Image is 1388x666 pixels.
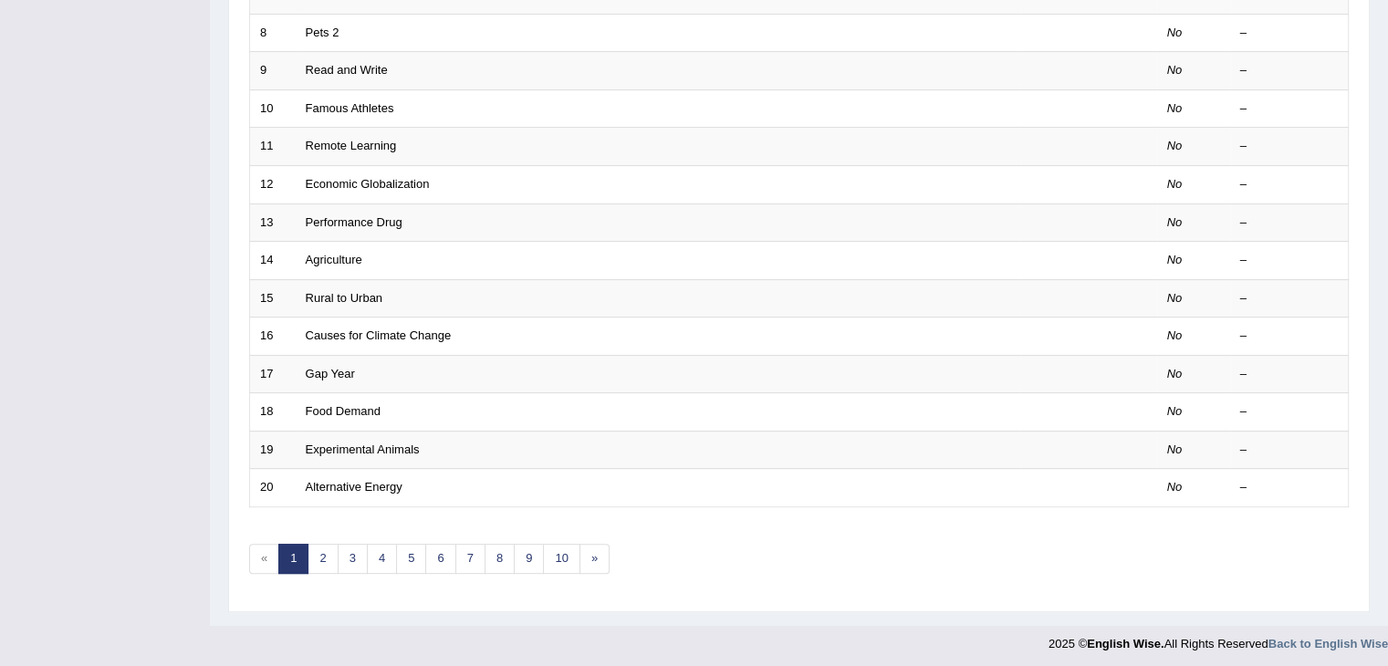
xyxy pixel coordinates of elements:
[250,52,296,90] td: 9
[306,215,402,229] a: Performance Drug
[425,544,455,574] a: 6
[1167,480,1183,494] em: No
[306,404,381,418] a: Food Demand
[396,544,426,574] a: 5
[367,544,397,574] a: 4
[250,128,296,166] td: 11
[1240,479,1339,496] div: –
[1167,404,1183,418] em: No
[1240,214,1339,232] div: –
[1167,101,1183,115] em: No
[250,393,296,432] td: 18
[306,63,388,77] a: Read and Write
[1049,626,1388,652] div: 2025 © All Rights Reserved
[1167,63,1183,77] em: No
[1240,252,1339,269] div: –
[1167,328,1183,342] em: No
[306,328,452,342] a: Causes for Climate Change
[1268,637,1388,650] a: Back to English Wise
[1167,253,1183,266] em: No
[308,544,338,574] a: 2
[1167,442,1183,456] em: No
[278,544,308,574] a: 1
[249,544,279,574] span: «
[1167,26,1183,39] em: No
[306,139,397,152] a: Remote Learning
[306,26,339,39] a: Pets 2
[1087,637,1164,650] strong: English Wise.
[543,544,579,574] a: 10
[1240,328,1339,345] div: –
[250,431,296,469] td: 19
[1167,177,1183,191] em: No
[306,480,402,494] a: Alternative Energy
[1167,139,1183,152] em: No
[1167,291,1183,305] em: No
[514,544,544,574] a: 9
[1240,62,1339,79] div: –
[250,469,296,507] td: 20
[1240,25,1339,42] div: –
[250,355,296,393] td: 17
[306,291,383,305] a: Rural to Urban
[1240,176,1339,193] div: –
[250,279,296,317] td: 15
[250,203,296,242] td: 13
[250,242,296,280] td: 14
[1240,290,1339,307] div: –
[1240,100,1339,118] div: –
[1240,403,1339,421] div: –
[306,101,394,115] a: Famous Athletes
[306,442,420,456] a: Experimental Animals
[455,544,485,574] a: 7
[579,544,610,574] a: »
[250,89,296,128] td: 10
[1167,215,1183,229] em: No
[306,253,362,266] a: Agriculture
[338,544,368,574] a: 3
[250,14,296,52] td: 8
[250,317,296,356] td: 16
[306,367,355,380] a: Gap Year
[485,544,515,574] a: 8
[1240,138,1339,155] div: –
[1167,367,1183,380] em: No
[1240,442,1339,459] div: –
[306,177,430,191] a: Economic Globalization
[1240,366,1339,383] div: –
[250,165,296,203] td: 12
